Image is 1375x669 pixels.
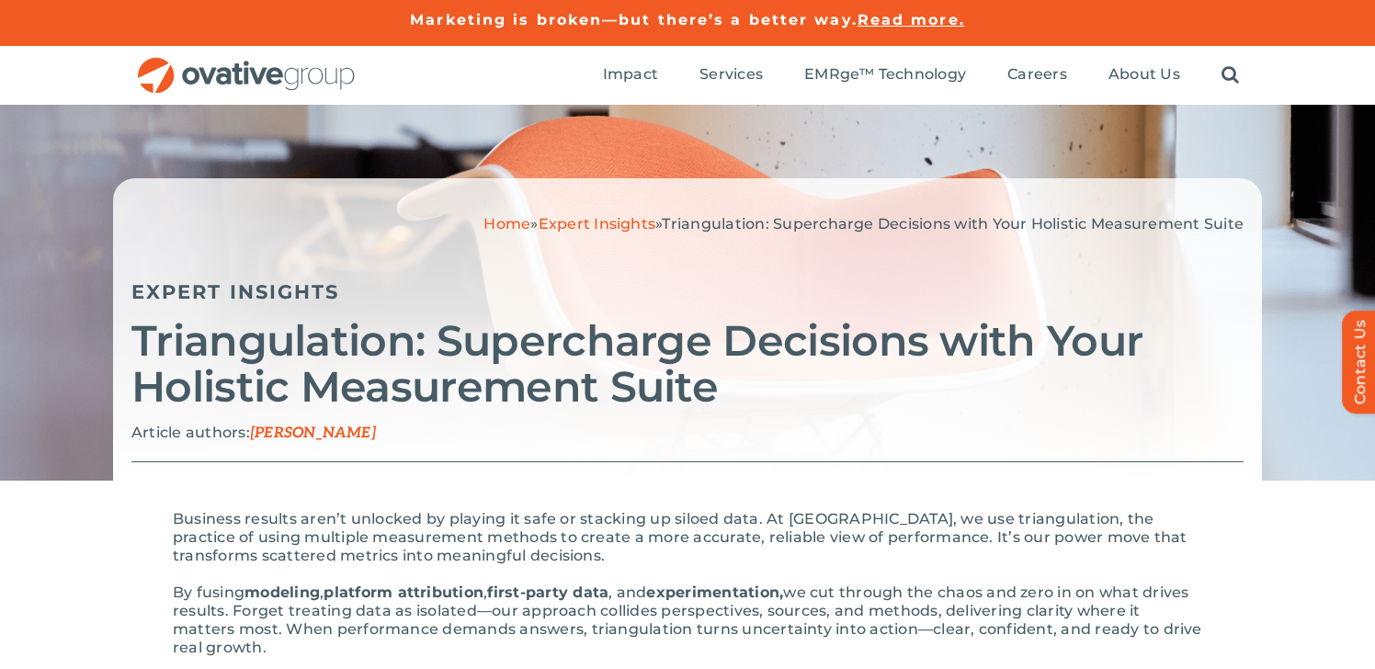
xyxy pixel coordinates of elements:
h2: Triangulation: Supercharge Decisions with Your Holistic Measurement Suite [131,318,1244,410]
a: About Us [1108,65,1180,85]
span: platform attribution [324,584,483,601]
a: Careers [1007,65,1067,85]
span: , [320,584,324,601]
span: Impact [603,65,658,84]
a: EMRge™ Technology [804,65,966,85]
a: Expert Insights [539,215,656,232]
span: Careers [1007,65,1067,84]
span: Services [699,65,763,84]
span: , and [608,584,646,601]
span: experimentation, [646,584,783,601]
span: By fusing [173,584,244,601]
a: Impact [603,65,658,85]
a: OG_Full_horizontal_RGB [136,55,357,73]
span: , [483,584,487,601]
span: About Us [1108,65,1180,84]
span: we cut through the chaos and zero in on what drives results. Forget treating data as isolated—our... [173,584,1202,656]
span: Business results aren’t unlocked by playing it safe or stacking up siloed data. At [GEOGRAPHIC_DA... [173,510,1187,564]
span: Triangulation: Supercharge Decisions with Your Holistic Measurement Suite [662,215,1244,232]
nav: Menu [603,46,1239,105]
a: Read more. [858,11,965,28]
span: [PERSON_NAME] [250,425,376,442]
a: Expert Insights [131,280,340,303]
p: Article authors: [131,424,1244,443]
span: first-party data [487,584,608,601]
span: modeling [244,584,320,601]
a: Services [699,65,763,85]
a: Marketing is broken—but there’s a better way. [410,11,858,28]
span: EMRge™ Technology [804,65,966,84]
span: » » [483,215,1244,232]
a: Search [1222,65,1239,85]
a: Home [483,215,530,232]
